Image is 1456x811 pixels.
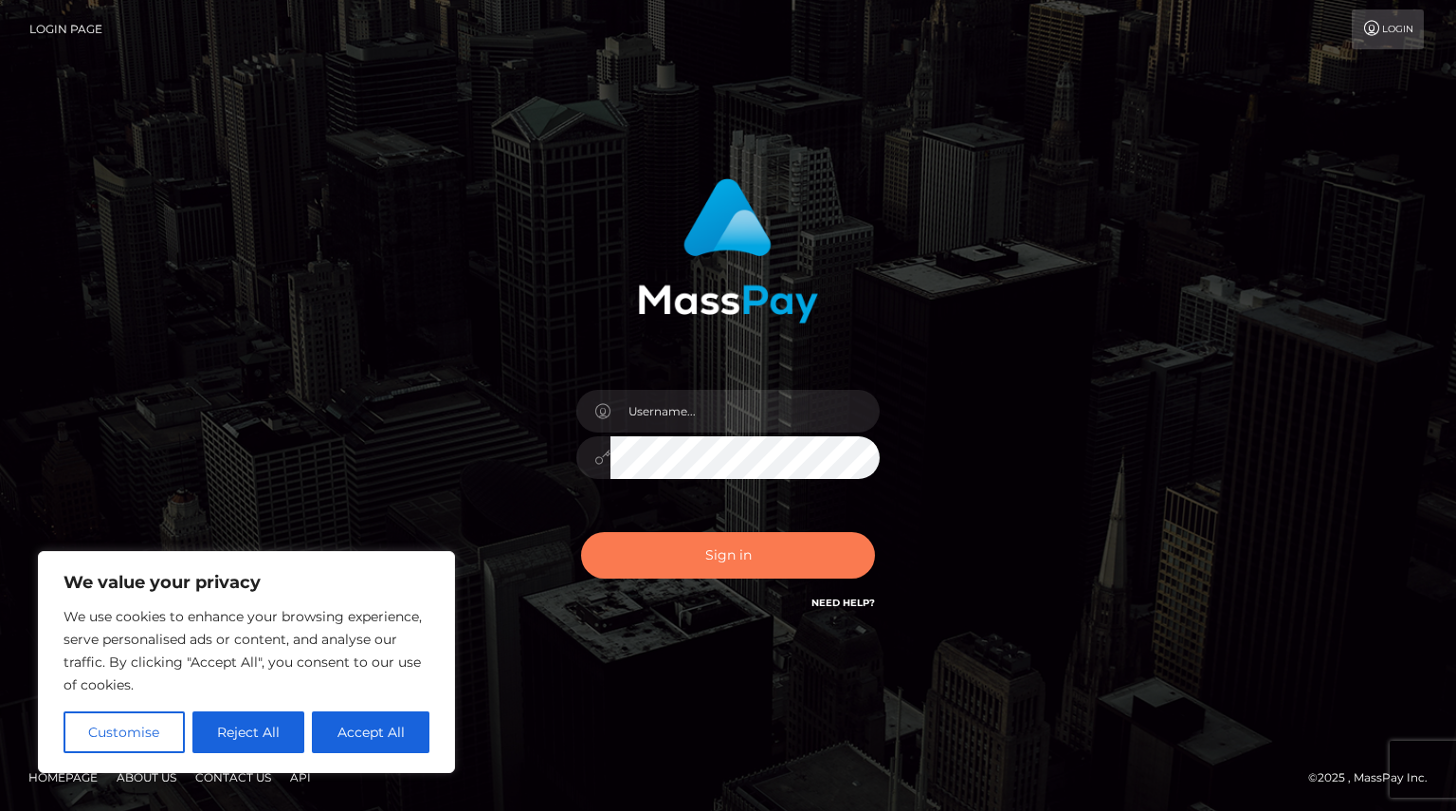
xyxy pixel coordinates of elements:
[610,390,880,433] input: Username...
[29,9,102,49] a: Login Page
[192,711,305,753] button: Reject All
[64,571,429,594] p: We value your privacy
[188,763,279,792] a: Contact Us
[312,711,429,753] button: Accept All
[282,763,318,792] a: API
[38,551,455,773] div: We value your privacy
[21,763,105,792] a: Homepage
[64,711,185,753] button: Customise
[1308,767,1442,788] div: © 2025 , MassPay Inc.
[1352,9,1424,49] a: Login
[581,532,875,579] button: Sign in
[64,605,429,696] p: We use cookies to enhance your browsing experience, serve personalised ads or content, and analys...
[109,763,184,792] a: About Us
[638,178,818,323] img: MassPay Login
[811,597,875,609] a: Need Help?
